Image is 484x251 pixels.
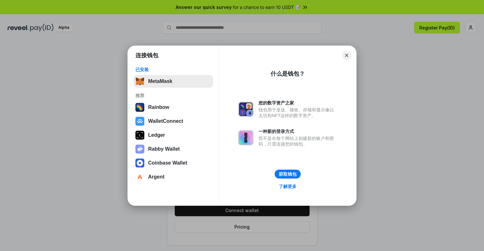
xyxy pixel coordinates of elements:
div: 推荐 [135,93,211,98]
button: Rabby Wallet [134,143,213,155]
div: 已安装 [135,67,211,72]
div: 钱包用于发送、接收、存储和显示像以太坊和NFT这样的数字资产。 [258,107,337,118]
img: svg+xml,%3Csvg%20width%3D%2228%22%20height%3D%2228%22%20viewBox%3D%220%200%2028%2028%22%20fill%3D... [135,117,144,126]
h1: 连接钱包 [135,52,158,59]
button: Rainbow [134,101,213,114]
div: WalletConnect [148,118,183,124]
a: 了解更多 [275,182,300,191]
button: 获取钱包 [275,170,301,179]
button: WalletConnect [134,115,213,128]
div: MetaMask [148,78,172,84]
button: Ledger [134,129,213,141]
div: Rainbow [148,104,169,110]
img: svg+xml,%3Csvg%20xmlns%3D%22http%3A%2F%2Fwww.w3.org%2F2000%2Fsvg%22%20fill%3D%22none%22%20viewBox... [135,145,144,154]
button: Argent [134,171,213,183]
img: svg+xml,%3Csvg%20xmlns%3D%22http%3A%2F%2Fwww.w3.org%2F2000%2Fsvg%22%20fill%3D%22none%22%20viewBox... [238,102,253,117]
img: svg+xml,%3Csvg%20xmlns%3D%22http%3A%2F%2Fwww.w3.org%2F2000%2Fsvg%22%20width%3D%2228%22%20height%3... [135,131,144,140]
div: 您的数字资产之家 [258,100,337,106]
img: svg+xml,%3Csvg%20width%3D%2228%22%20height%3D%2228%22%20viewBox%3D%220%200%2028%2028%22%20fill%3D... [135,159,144,167]
button: Close [342,51,351,60]
div: Rabby Wallet [148,146,180,152]
div: 什么是钱包？ [271,70,305,78]
img: svg+xml,%3Csvg%20width%3D%22120%22%20height%3D%22120%22%20viewBox%3D%220%200%20120%20120%22%20fil... [135,103,144,112]
div: 了解更多 [279,184,297,189]
div: 获取钱包 [279,171,297,177]
div: Ledger [148,132,165,138]
button: MetaMask [134,75,213,88]
button: Coinbase Wallet [134,157,213,169]
img: svg+xml,%3Csvg%20width%3D%2228%22%20height%3D%2228%22%20viewBox%3D%220%200%2028%2028%22%20fill%3D... [135,173,144,181]
div: 一种新的登录方式 [258,129,337,134]
img: svg+xml,%3Csvg%20fill%3D%22none%22%20height%3D%2233%22%20viewBox%3D%220%200%2035%2033%22%20width%... [135,77,144,86]
img: svg+xml,%3Csvg%20xmlns%3D%22http%3A%2F%2Fwww.w3.org%2F2000%2Fsvg%22%20fill%3D%22none%22%20viewBox... [238,130,253,145]
div: Argent [148,174,165,180]
div: 而不是在每个网站上创建新的账户和密码，只需连接您的钱包。 [258,135,337,147]
div: Coinbase Wallet [148,160,187,166]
